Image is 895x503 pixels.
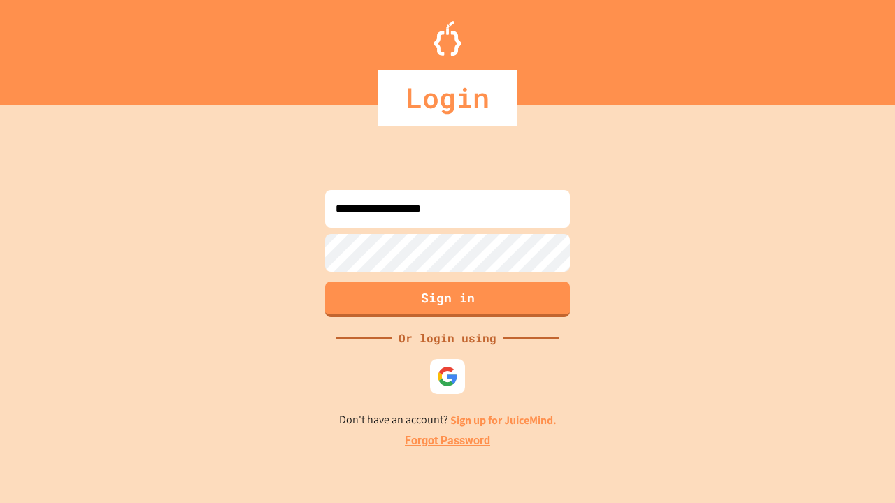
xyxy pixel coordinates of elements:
img: google-icon.svg [437,366,458,387]
iframe: chat widget [836,447,881,489]
iframe: chat widget [779,386,881,446]
a: Sign up for JuiceMind. [450,413,557,428]
div: Or login using [392,330,503,347]
div: Login [378,70,517,126]
button: Sign in [325,282,570,317]
p: Don't have an account? [339,411,557,429]
a: Forgot Password [405,432,490,449]
img: Logo.svg [434,21,461,56]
